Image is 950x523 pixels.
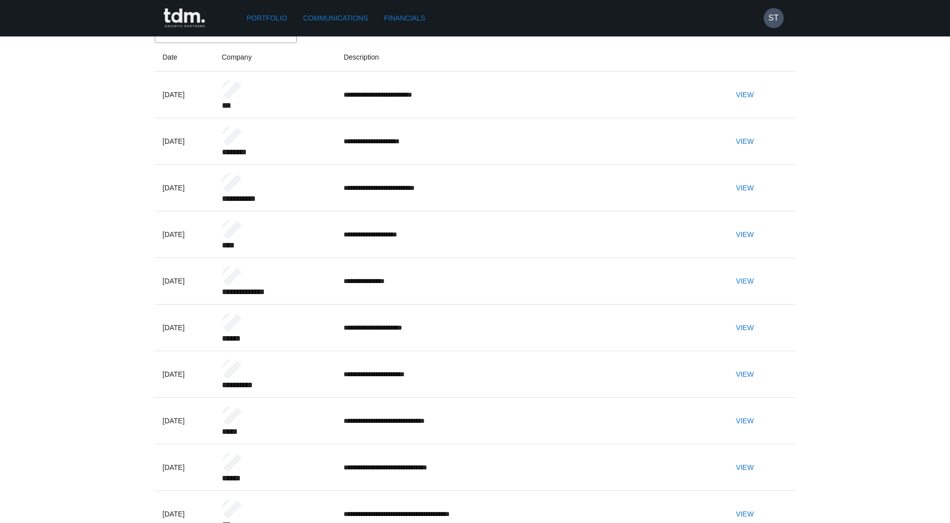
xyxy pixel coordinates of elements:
button: View [729,272,761,291]
button: View [729,225,761,244]
td: [DATE] [155,72,214,118]
button: ST [764,8,784,28]
td: [DATE] [155,351,214,398]
button: View [729,179,761,197]
a: Financials [380,9,429,28]
th: Description [336,43,721,72]
td: [DATE] [155,398,214,444]
td: [DATE] [155,444,214,491]
td: [DATE] [155,211,214,258]
button: View [729,132,761,151]
a: Communications [299,9,372,28]
h6: ST [768,12,778,24]
th: Company [214,43,336,72]
a: Portfolio [243,9,291,28]
th: Date [155,43,214,72]
td: [DATE] [155,258,214,305]
td: [DATE] [155,118,214,165]
button: View [729,412,761,430]
button: View [729,458,761,477]
button: View [729,319,761,337]
td: [DATE] [155,165,214,211]
td: [DATE] [155,305,214,351]
button: View [729,86,761,104]
button: View [729,365,761,384]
